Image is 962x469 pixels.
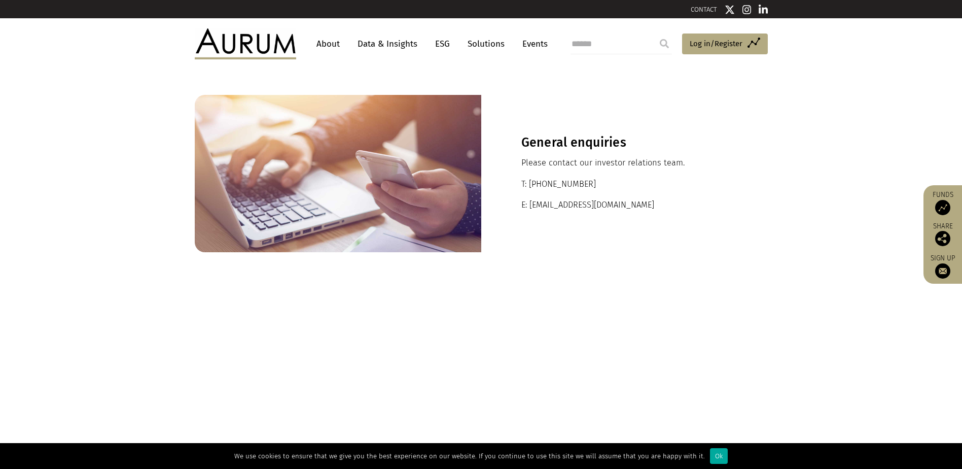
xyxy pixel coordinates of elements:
[517,35,548,53] a: Events
[935,231,950,246] img: Share this post
[725,5,735,15] img: Twitter icon
[521,178,728,191] p: T: [PHONE_NUMBER]
[935,263,950,279] img: Sign up to our newsletter
[654,33,674,54] input: Submit
[929,190,957,215] a: Funds
[742,5,752,15] img: Instagram icon
[521,135,728,150] h3: General enquiries
[195,28,296,59] img: Aurum
[691,6,717,13] a: CONTACT
[311,35,345,53] a: About
[929,223,957,246] div: Share
[352,35,422,53] a: Data & Insights
[521,156,728,170] p: Please contact our investor relations team.
[430,35,455,53] a: ESG
[690,38,742,50] span: Log in/Register
[521,198,728,212] p: E: [EMAIL_ADDRESS][DOMAIN_NAME]
[935,200,950,215] img: Access Funds
[759,5,768,15] img: Linkedin icon
[929,254,957,279] a: Sign up
[710,448,728,464] div: Ok
[462,35,510,53] a: Solutions
[682,33,768,55] a: Log in/Register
